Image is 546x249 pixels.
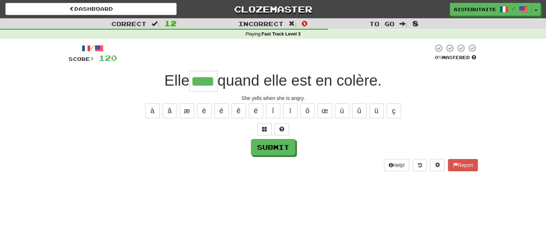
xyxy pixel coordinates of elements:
span: / [512,6,515,11]
button: Submit [251,139,295,155]
span: Elle [164,72,190,89]
button: ê [232,103,246,118]
span: 0 % [435,54,442,60]
span: 12 [164,19,177,28]
button: Help! [384,159,410,171]
span: 120 [99,53,117,62]
span: quand elle est en colère. [218,72,382,89]
strong: Fast Track Level 3 [262,32,301,37]
a: AisteButaite / [450,3,532,16]
button: Round history (alt+y) [413,159,426,171]
span: : [400,21,407,27]
div: / [69,44,117,53]
button: û [352,103,367,118]
button: Single letter hint - you only get 1 per sentence and score half the points! alt+h [275,123,289,135]
button: é [214,103,229,118]
button: œ [318,103,332,118]
span: 8 [412,19,419,28]
span: : [151,21,159,27]
div: She yells when she is angry. [69,95,478,102]
button: Switch sentence to multiple choice alt+p [257,123,272,135]
button: ü [369,103,384,118]
span: : [289,21,297,27]
button: æ [180,103,194,118]
button: ï [283,103,298,118]
button: ç [387,103,401,118]
div: Mastered [433,54,478,61]
a: Dashboard [5,3,177,15]
span: 0 [302,19,308,28]
a: Clozemaster [187,3,359,15]
button: ë [249,103,263,118]
span: Incorrect [238,20,284,27]
span: Correct [111,20,146,27]
button: à [145,103,160,118]
button: è [197,103,211,118]
button: ô [300,103,315,118]
button: ù [335,103,349,118]
button: Report [448,159,477,171]
button: î [266,103,280,118]
span: To go [369,20,395,27]
span: Score: [69,56,94,62]
button: â [163,103,177,118]
span: AisteButaite [454,6,496,13]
